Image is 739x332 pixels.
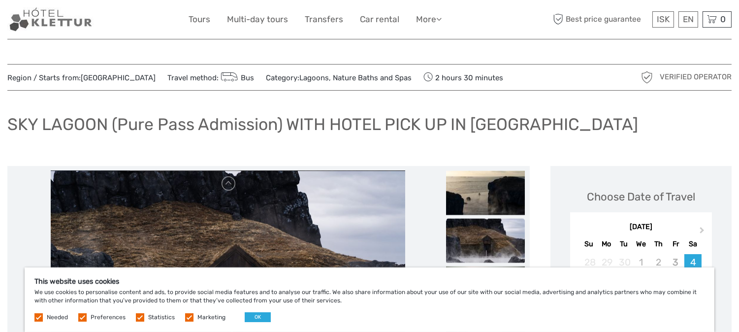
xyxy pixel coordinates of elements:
div: Not available Sunday, September 28th, 2025 [580,254,598,270]
span: Best price guarantee [550,11,650,28]
div: Not available Thursday, October 2nd, 2025 [650,254,667,270]
a: [GEOGRAPHIC_DATA] [81,73,156,82]
div: [DATE] [570,222,712,232]
span: Category: [266,73,412,83]
img: 0c2a1a0ef63e4c2496731494faad7a89_slider_thumbnail.jpeg [446,218,525,263]
div: Sa [684,237,702,251]
div: Tu [615,237,632,251]
label: Preferences [91,313,126,322]
button: Open LiveChat chat widget [113,15,125,27]
div: Mo [598,237,615,251]
a: Tours [189,12,210,27]
button: Next Month [695,225,711,240]
span: 2 hours 30 minutes [423,70,503,84]
div: Not available Monday, September 29th, 2025 [598,254,615,270]
span: ISK [657,14,670,24]
div: Su [580,237,598,251]
img: verified_operator_grey_128.png [639,69,655,85]
a: Lagoons, Nature Baths and Spas [299,73,412,82]
div: Choose Date of Travel [587,189,695,204]
label: Statistics [148,313,175,322]
img: 024db05b30754570b251af8aca4822ea_slider_thumbnail.jpeg [446,170,525,215]
div: We use cookies to personalise content and ads, to provide social media features and to analyse ou... [25,267,714,332]
div: We [633,237,650,251]
div: Choose Saturday, October 4th, 2025 [684,254,702,270]
div: Not available Wednesday, October 1st, 2025 [633,254,650,270]
label: Needed [47,313,68,322]
span: 0 [719,14,727,24]
a: Multi-day tours [227,12,288,27]
div: Not available Friday, October 3rd, 2025 [667,254,684,270]
div: EN [678,11,698,28]
a: More [416,12,442,27]
div: Fr [667,237,684,251]
label: Marketing [197,313,225,322]
img: Our services [7,7,95,32]
a: Transfers [305,12,343,27]
button: OK [245,312,271,322]
span: Verified Operator [660,72,732,82]
h1: SKY LAGOON (Pure Pass Admission) WITH HOTEL PICK UP IN [GEOGRAPHIC_DATA] [7,114,638,134]
span: Travel method: [167,70,254,84]
h5: This website uses cookies [34,277,705,286]
a: Bus [219,73,254,82]
div: Not available Tuesday, September 30th, 2025 [615,254,632,270]
a: Car rental [360,12,399,27]
p: We're away right now. Please check back later! [14,17,111,25]
img: cbce84e0de604004b2de59a51d60093e_slider_thumbnail.jpeg [446,266,525,310]
div: Th [650,237,667,251]
span: Region / Starts from: [7,73,156,83]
